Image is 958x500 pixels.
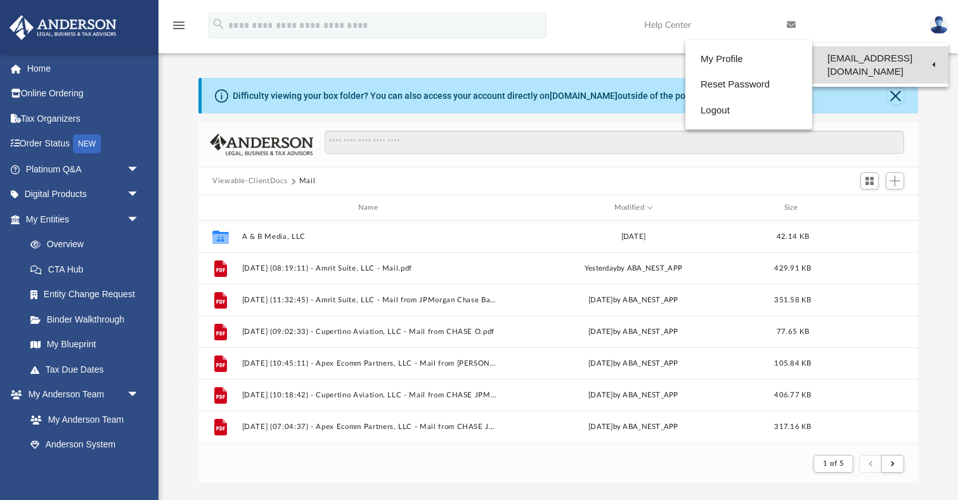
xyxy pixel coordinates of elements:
span: 351.58 KB [774,297,811,304]
a: My Profile [685,46,812,72]
button: [DATE] (10:18:42) - Cupertino Aviation, LLC - Mail from CHASE JPMorgan Chase Bank, N.A..pdf [242,391,500,399]
button: [DATE] (10:45:11) - Apex Ecomm Partners, LLC - Mail from [PERSON_NAME], PSC.pdf [242,359,500,368]
a: [EMAIL_ADDRESS][DOMAIN_NAME] [812,46,948,84]
i: search [212,17,226,31]
div: [DATE] by ABA_NEST_APP [505,295,762,306]
button: Add [886,172,905,190]
span: arrow_drop_down [127,382,152,408]
div: [DATE] by ABA_NEST_APP [505,326,762,338]
span: 406.77 KB [774,392,811,399]
button: [DATE] (08:19:11) - Amrit Suite, LLC - Mail.pdf [242,264,500,272]
button: [DATE] (07:04:37) - Apex Ecomm Partners, LLC - Mail from CHASE JPMorgan Chase Bank, N.A..pdf [242,423,500,431]
a: Client Referrals [18,457,152,482]
span: 1 of 5 [823,460,844,467]
button: [DATE] (11:32:45) - Amrit Suite, LLC - Mail from JPMorgan Chase Bank, N.A..pdf [242,296,500,304]
button: A & B Media, LLC [242,233,500,241]
a: menu [171,24,186,33]
span: arrow_drop_down [127,157,152,183]
div: id [204,202,236,214]
a: Overview [18,232,159,257]
a: Order StatusNEW [9,131,159,157]
img: User Pic [929,16,948,34]
div: Name [242,202,499,214]
a: Binder Walkthrough [18,307,159,332]
button: Viewable-ClientDocs [212,176,287,187]
a: Reset Password [685,72,812,98]
div: [DATE] by ABA_NEST_APP [505,421,762,433]
button: [DATE] (09:02:33) - Cupertino Aviation, LLC - Mail from CHASE O.pdf [242,328,500,336]
div: Difficulty viewing your box folder? You can also access your account directly on outside of the p... [233,89,702,103]
button: Mail [299,176,316,187]
span: arrow_drop_down [127,182,152,208]
span: 77.65 KB [777,328,809,335]
div: by ABA_NEST_APP [505,263,762,274]
span: 429.91 KB [774,265,811,272]
div: [DATE] by ABA_NEST_APP [505,358,762,369]
span: 105.84 KB [774,360,811,367]
img: Anderson Advisors Platinum Portal [6,15,120,40]
a: Entity Change Request [18,282,159,307]
div: [DATE] [505,231,762,243]
a: Platinum Q&Aarrow_drop_down [9,157,159,182]
a: CTA Hub [18,257,159,282]
span: 317.16 KB [774,423,811,430]
input: Search files and folders [325,131,904,155]
span: arrow_drop_down [127,207,152,233]
a: My Anderson Team [18,407,146,432]
span: yesterday [585,265,617,272]
div: Modified [505,202,762,214]
a: Digital Productsarrow_drop_down [9,182,159,207]
button: Close [887,87,905,105]
a: Logout [685,98,812,124]
a: [DOMAIN_NAME] [550,91,618,101]
span: 42.14 KB [777,233,809,240]
div: id [824,202,912,214]
a: Tax Due Dates [18,357,159,382]
div: NEW [73,134,101,153]
a: Home [9,56,159,81]
div: Size [768,202,819,214]
button: Switch to Grid View [860,172,879,190]
a: My Anderson Teamarrow_drop_down [9,382,152,407]
a: Anderson System [18,432,152,458]
a: My Blueprint [18,332,152,357]
a: Tax Organizers [9,106,159,131]
i: menu [171,18,186,33]
button: 1 of 5 [813,455,853,473]
a: My Entitiesarrow_drop_down [9,207,159,232]
div: [DATE] by ABA_NEST_APP [505,390,762,401]
div: grid [198,221,918,445]
a: Online Ordering [9,81,159,106]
